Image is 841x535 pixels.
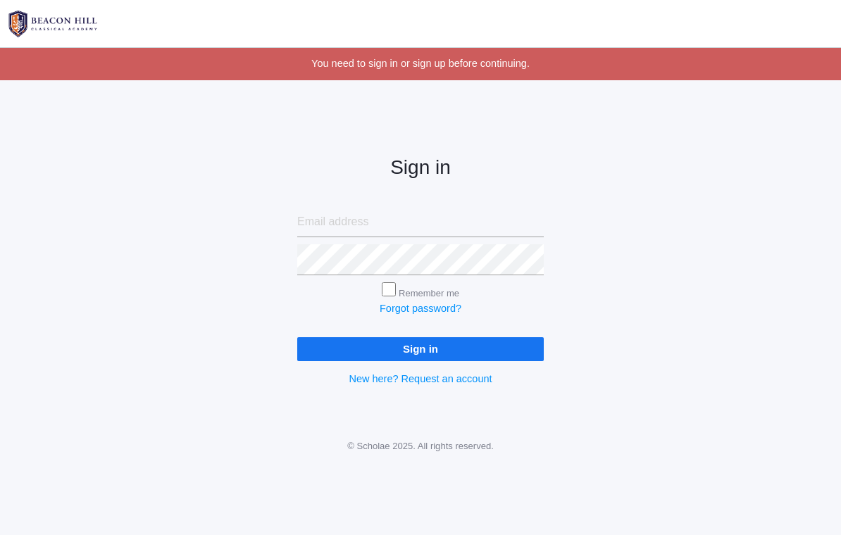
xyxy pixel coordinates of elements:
input: Sign in [297,337,544,360]
h2: Sign in [297,157,544,179]
input: Email address [297,207,544,238]
a: Forgot password? [380,303,461,314]
a: New here? Request an account [349,373,492,384]
label: Remember me [399,288,459,298]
